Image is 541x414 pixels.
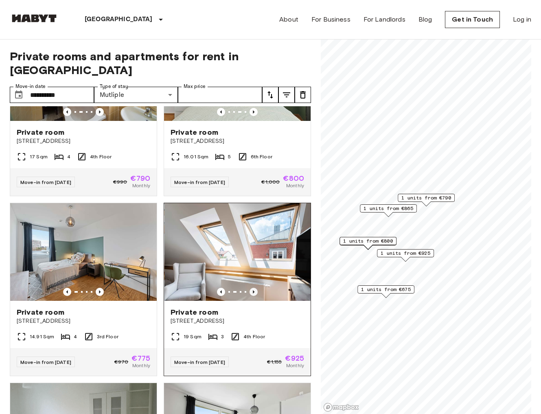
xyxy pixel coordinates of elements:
span: 1 units from €925 [381,250,430,257]
div: Map marker [398,194,455,206]
span: 4 [74,333,77,340]
span: Private room [17,127,64,137]
button: Previous image [96,288,104,296]
a: For Landlords [364,15,405,24]
span: 4th Floor [243,333,265,340]
span: 3 [221,333,224,340]
span: Move-in from [DATE] [174,179,225,185]
span: 19 Sqm [184,333,202,340]
p: [GEOGRAPHIC_DATA] [85,15,153,24]
label: Move-in date [15,83,46,90]
span: Move-in from [DATE] [20,179,71,185]
button: Previous image [96,108,104,116]
a: Blog [418,15,432,24]
label: Max price [184,83,206,90]
span: €800 [283,175,304,182]
span: Private room [171,127,218,137]
span: 6th Floor [251,153,272,160]
span: Private rooms and apartments for rent in [GEOGRAPHIC_DATA] [10,49,311,77]
span: Monthly [132,182,150,189]
span: 14.91 Sqm [30,333,54,340]
span: €775 [131,355,150,362]
span: Move-in from [DATE] [20,359,71,365]
span: Move-in from [DATE] [174,359,225,365]
a: Get in Touch [445,11,500,28]
span: [STREET_ADDRESS] [17,317,150,325]
span: 1 units from €675 [361,286,411,293]
span: [STREET_ADDRESS] [171,137,304,145]
a: Marketing picture of unit DE-02-019-002-04HFPrevious imagePrevious imagePrivate room[STREET_ADDRE... [10,203,157,376]
div: Map marker [360,204,417,217]
button: tune [278,87,295,103]
img: Marketing picture of unit DE-02-019-002-04HF [10,203,157,301]
span: 1 units from €790 [401,194,451,202]
span: [STREET_ADDRESS] [171,317,304,325]
button: tune [262,87,278,103]
button: Previous image [250,108,258,116]
a: Previous imagePrevious imagePrivate room[STREET_ADDRESS]17 Sqm44th FloorMove-in from [DATE]€990€7... [10,23,157,196]
span: €925 [285,355,304,362]
button: Previous image [217,108,225,116]
span: 4th Floor [90,153,112,160]
button: Previous image [217,288,225,296]
a: Log in [513,15,531,24]
img: Marketing picture of unit DE-02-001-002-03HF [164,203,311,301]
span: Private room [17,307,64,317]
span: 4 [67,153,70,160]
span: Monthly [286,362,304,369]
a: Marketing picture of unit DE-02-001-002-03HFMarketing picture of unit DE-02-001-002-03HFPrevious ... [164,203,311,376]
button: Previous image [63,108,71,116]
a: About [279,15,298,24]
span: Monthly [132,362,150,369]
span: €790 [130,175,150,182]
div: Map marker [357,285,414,298]
button: Choose date, selected date is 26 Sep 2025 [11,87,27,103]
span: [STREET_ADDRESS] [17,137,150,145]
span: 17 Sqm [30,153,48,160]
a: Mapbox logo [323,403,359,412]
span: 5 [228,153,231,160]
span: 16.01 Sqm [184,153,208,160]
button: Previous image [250,288,258,296]
span: €1,000 [261,178,280,186]
a: Previous imagePrevious imagePrivate room[STREET_ADDRESS]16.01 Sqm56th FloorMove-in from [DATE]€1,... [164,23,311,196]
label: Type of stay [100,83,128,90]
span: 1 units from €800 [343,237,393,245]
span: 3rd Floor [97,333,118,340]
div: Map marker [339,237,396,250]
button: tune [295,87,311,103]
div: Map marker [377,249,434,262]
div: Mutliple [94,87,178,103]
span: €990 [113,178,127,186]
span: €1,155 [267,358,282,366]
img: Habyt [10,14,59,22]
a: For Business [311,15,350,24]
span: 1 units from €865 [364,205,413,212]
span: Monthly [286,182,304,189]
button: Previous image [63,288,71,296]
span: €970 [114,358,129,366]
span: Private room [171,307,218,317]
